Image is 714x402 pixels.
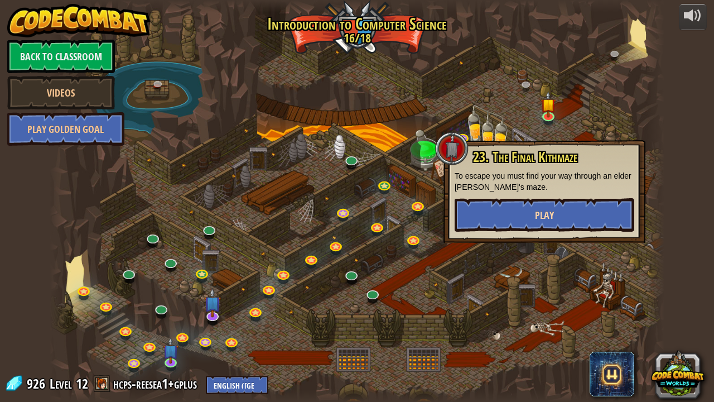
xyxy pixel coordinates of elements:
span: 12 [76,375,88,393]
span: Level [50,375,72,393]
span: 23. The Final Kithmaze [473,147,577,166]
img: level-banner-unstarted-subscriber.png [163,337,178,363]
a: hcps-reesea1+gplus [113,375,200,393]
button: Play [455,198,634,232]
p: To escape you must find your way through an elder [PERSON_NAME]'s maze. [455,170,634,193]
button: Adjust volume [679,4,707,30]
span: 926 [27,375,49,393]
img: CodeCombat - Learn how to code by playing a game [7,4,150,37]
a: Back to Classroom [7,40,115,73]
a: Play Golden Goal [7,112,124,146]
a: Videos [7,76,115,109]
img: level-banner-unstarted-subscriber.png [204,288,221,318]
img: level-banner-started.png [541,91,556,117]
span: Play [535,208,554,222]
